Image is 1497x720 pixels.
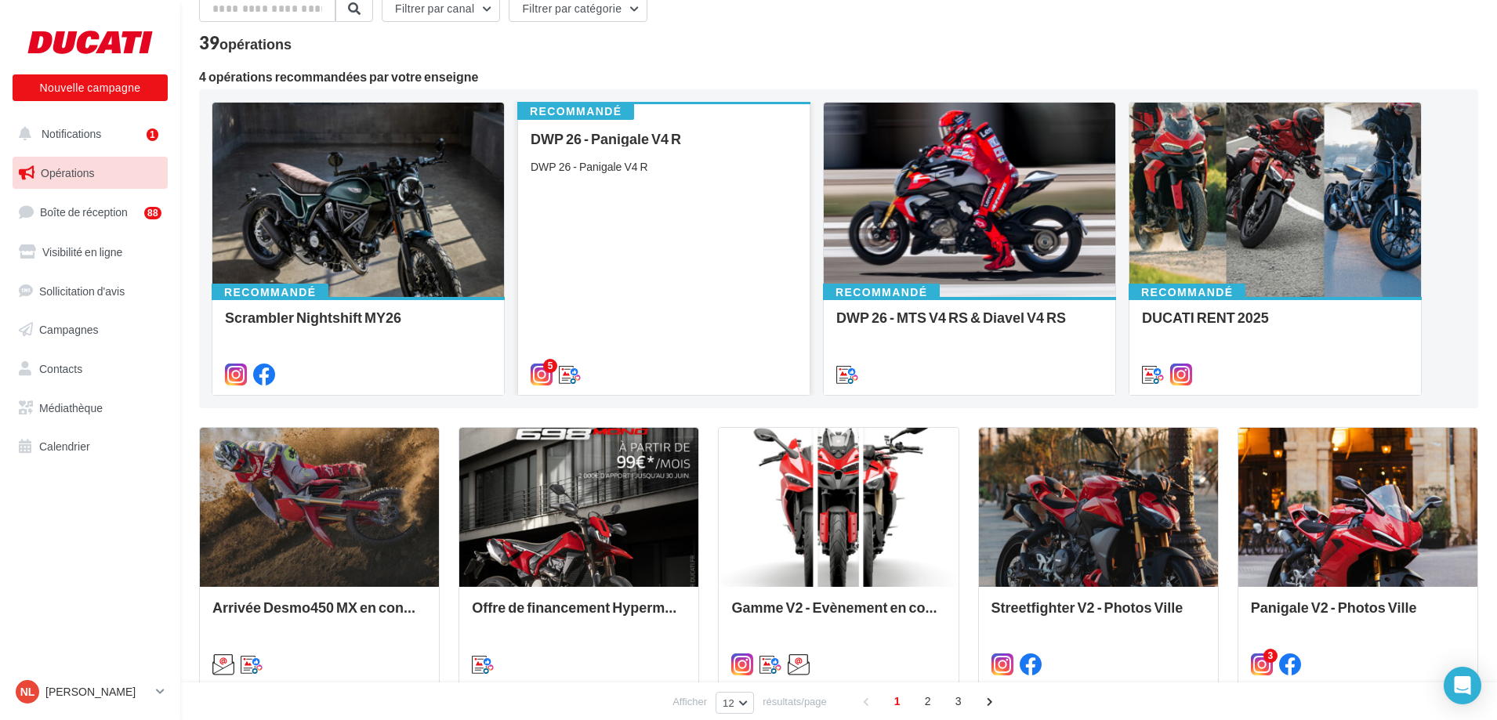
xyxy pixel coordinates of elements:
[13,677,168,707] a: NL [PERSON_NAME]
[823,284,940,301] div: Recommandé
[39,284,125,297] span: Sollicitation d'avis
[225,309,491,341] div: Scrambler Nightshift MY26
[212,599,426,631] div: Arrivée Desmo450 MX en concession
[9,118,165,150] button: Notifications 1
[199,71,1478,83] div: 4 opérations recommandées par votre enseigne
[763,694,827,709] span: résultats/page
[9,275,171,308] a: Sollicitation d'avis
[39,323,99,336] span: Campagnes
[42,245,122,259] span: Visibilité en ligne
[472,599,686,631] div: Offre de financement Hypermotard 698 Mono
[672,694,707,709] span: Afficher
[20,684,35,700] span: NL
[40,205,128,219] span: Boîte de réception
[13,74,168,101] button: Nouvelle campagne
[144,207,161,219] div: 88
[531,131,797,147] div: DWP 26 - Panigale V4 R
[219,37,292,51] div: opérations
[836,309,1103,341] div: DWP 26 - MTS V4 RS & Diavel V4 RS
[9,236,171,269] a: Visibilité en ligne
[42,127,101,140] span: Notifications
[543,359,557,373] div: 5
[1129,284,1245,301] div: Recommandé
[991,599,1205,631] div: Streetfighter V2 - Photos Ville
[885,689,910,714] span: 1
[9,392,171,425] a: Médiathèque
[723,696,734,709] span: 12
[147,128,158,141] div: 1
[731,599,945,631] div: Gamme V2 - Evènement en concession
[1444,667,1481,704] div: Open Intercom Messenger
[1263,649,1278,663] div: 3
[39,401,103,414] span: Médiathèque
[1251,599,1465,631] div: Panigale V2 - Photos Ville
[199,34,292,52] div: 39
[716,692,754,714] button: 12
[9,430,171,463] a: Calendrier
[946,689,971,714] span: 3
[9,195,171,229] a: Boîte de réception88
[39,362,82,375] span: Contacts
[45,684,150,700] p: [PERSON_NAME]
[1142,309,1408,341] div: DUCATI RENT 2025
[41,166,94,179] span: Opérations
[9,157,171,190] a: Opérations
[915,689,941,714] span: 2
[9,353,171,385] a: Contacts
[212,284,328,301] div: Recommandé
[531,159,797,175] div: DWP 26 - Panigale V4 R
[39,440,90,453] span: Calendrier
[517,103,634,120] div: Recommandé
[9,313,171,346] a: Campagnes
